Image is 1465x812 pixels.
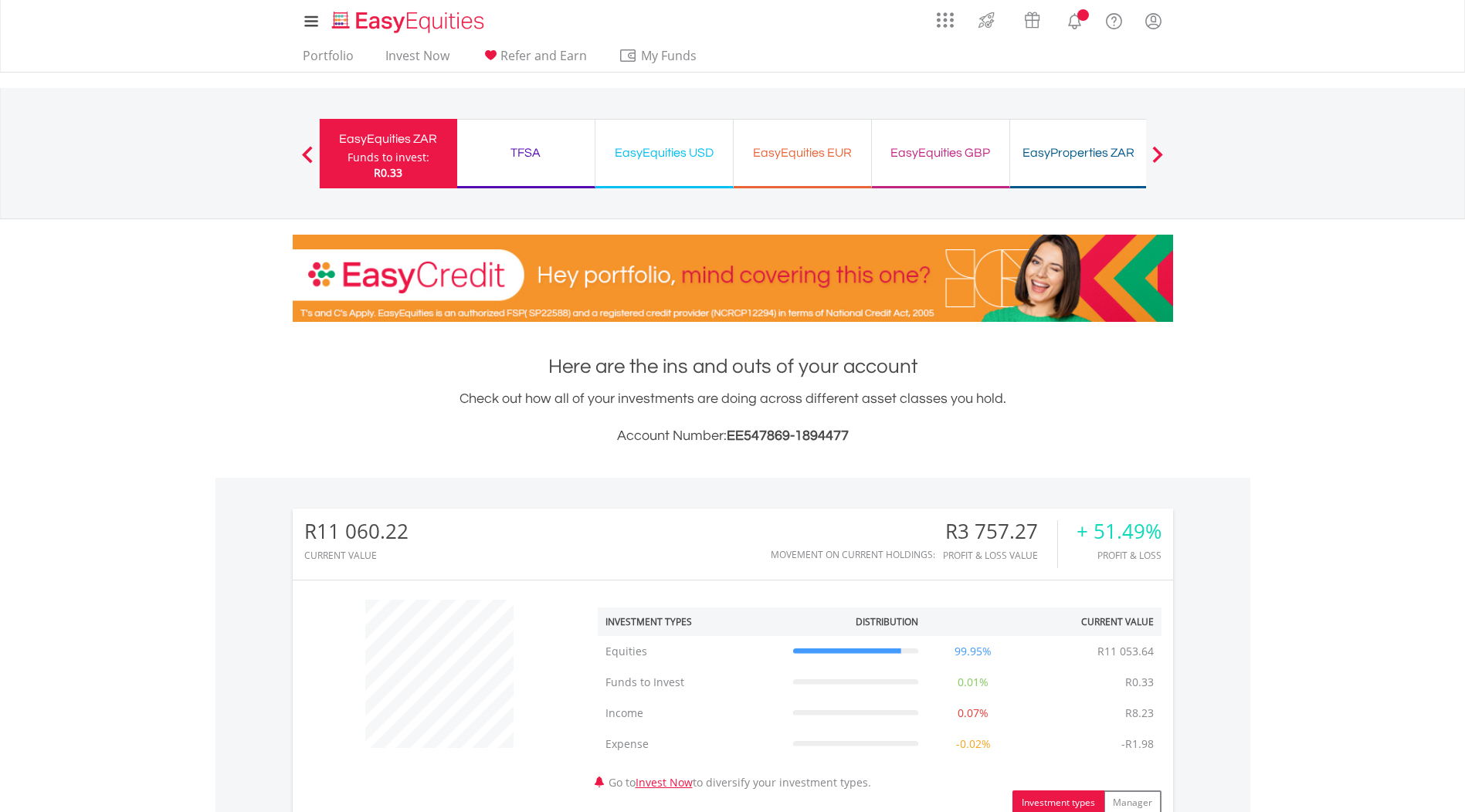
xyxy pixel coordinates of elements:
a: Home page [326,4,490,35]
td: R11 053.64 [1090,636,1161,667]
td: 0.07% [926,698,1020,729]
div: R11 060.22 [304,520,409,543]
div: R3 757.27 [943,520,1057,543]
img: grid-menu-icon.svg [937,12,954,29]
button: Next [1142,154,1173,169]
span: R0.33 [374,165,402,180]
span: Refer and Earn [500,47,587,64]
img: vouchers-v2.svg [1019,8,1045,32]
div: + 51.49% [1077,520,1161,543]
a: Invest Now [636,775,693,790]
img: EasyEquities_Logo.png [329,9,490,35]
button: Previous [292,154,323,169]
td: 99.95% [926,636,1020,667]
a: Vouchers [1009,4,1055,32]
h1: Here are the ins and outs of your account [293,353,1173,381]
td: 0.01% [926,667,1020,698]
div: Distribution [856,615,918,628]
div: EasyEquities GBP [881,142,1000,164]
div: Profit & Loss [1077,550,1161,560]
a: My Profile [1134,4,1173,38]
div: Funds to invest: [348,150,429,165]
td: Income [598,698,785,729]
span: My Funds [619,46,720,66]
a: AppsGrid [927,4,964,29]
a: Portfolio [297,48,360,72]
div: EasyEquities EUR [743,142,862,164]
a: Refer and Earn [475,48,593,72]
td: R0.33 [1117,667,1161,698]
td: Equities [598,636,785,667]
div: EasyEquities USD [605,142,724,164]
div: Movement on Current Holdings: [771,550,935,560]
div: EasyEquities ZAR [329,128,448,150]
th: Current Value [1020,607,1161,636]
td: -0.02% [926,729,1020,760]
a: Notifications [1055,4,1094,35]
a: FAQ's and Support [1094,4,1134,35]
td: Funds to Invest [598,667,785,698]
h3: Account Number: [293,425,1173,447]
div: TFSA [466,142,585,164]
div: CURRENT VALUE [304,550,409,560]
td: Expense [598,729,785,760]
td: -R1.98 [1114,729,1161,760]
span: EE547869-1894477 [727,428,849,443]
div: Check out how all of your investments are doing across different asset classes you hold. [293,388,1173,447]
img: EasyCredit Promotion Banner [293,235,1173,322]
th: Investment Types [598,607,785,636]
div: Profit & Loss Value [943,550,1057,560]
img: thrive-v2.svg [974,8,999,32]
a: Invest Now [379,48,456,72]
td: R8.23 [1117,698,1161,729]
div: EasyProperties ZAR [1019,142,1138,164]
